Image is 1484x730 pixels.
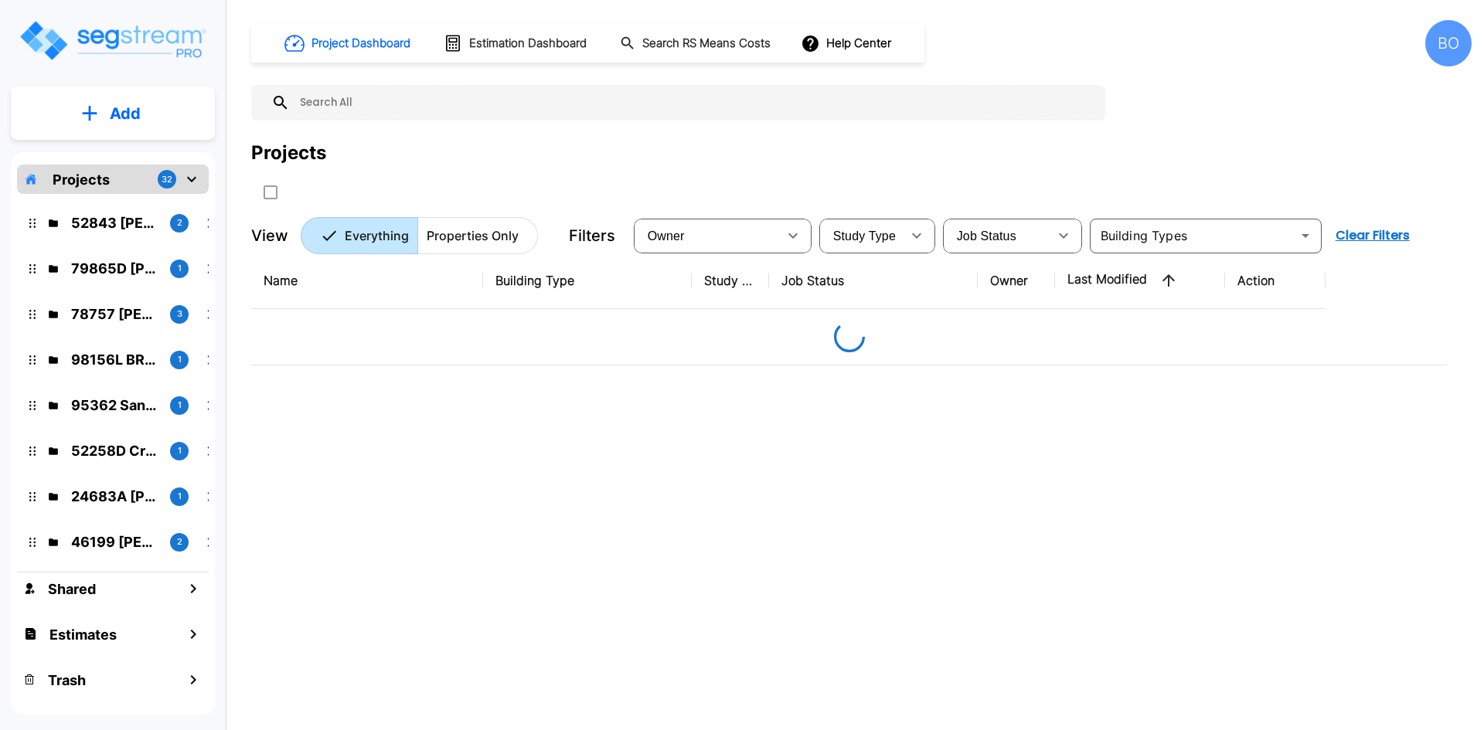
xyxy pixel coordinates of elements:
[978,253,1055,309] th: Owner
[18,19,207,63] img: Logo
[427,226,519,245] p: Properties Only
[469,35,587,53] h1: Estimation Dashboard
[48,579,96,599] h1: Shared
[71,212,158,233] p: 52843 Alex and Collyn Kirry
[290,85,1098,121] input: Search All
[251,253,483,309] th: Name
[71,304,158,324] p: 78757 Whitmore
[301,217,538,254] div: Platform
[278,26,419,60] button: Project Dashboard
[483,253,692,309] th: Building Type
[957,229,1016,243] span: Job Status
[177,307,182,321] p: 3
[614,29,779,59] button: Search RS Means Costs
[1295,225,1316,246] button: Open
[71,531,158,552] p: 46199 Bailey V Properties LLC
[11,91,215,136] button: Add
[71,440,158,461] p: 52258D Crewe EHE LLC
[178,353,182,366] p: 1
[178,262,182,275] p: 1
[946,214,1048,257] div: Select
[251,139,326,167] div: Projects
[255,177,286,208] button: SelectAll
[162,173,172,186] p: 32
[311,35,410,53] h1: Project Dashboard
[53,169,110,190] p: Projects
[769,253,978,309] th: Job Status
[177,535,182,548] p: 2
[71,486,158,507] p: 24683A Doug Cary
[1055,253,1225,309] th: Last Modified
[71,258,158,279] p: 79865D David Mitchell
[637,214,778,257] div: Select
[833,229,896,243] span: Study Type
[178,490,182,503] p: 1
[71,349,158,370] p: 98156L BRAV Properties
[798,29,897,58] button: Help Center
[251,224,288,247] p: View
[178,444,182,457] p: 1
[177,216,182,229] p: 2
[569,224,615,247] p: Filters
[48,670,86,691] h1: Trash
[1329,220,1416,251] button: Clear Filters
[648,229,685,243] span: Owner
[301,217,418,254] button: Everything
[178,399,182,412] p: 1
[822,214,901,257] div: Select
[1225,253,1326,309] th: Action
[345,226,409,245] p: Everything
[110,102,141,125] p: Add
[1425,20,1472,66] div: BO
[49,624,117,645] h1: Estimates
[417,217,538,254] button: Properties Only
[642,35,771,53] h1: Search RS Means Costs
[71,395,158,416] p: 95362 Sanofsky Holdings
[437,27,595,59] button: Estimation Dashboard
[1094,225,1292,246] input: Building Types
[692,253,769,309] th: Study Type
